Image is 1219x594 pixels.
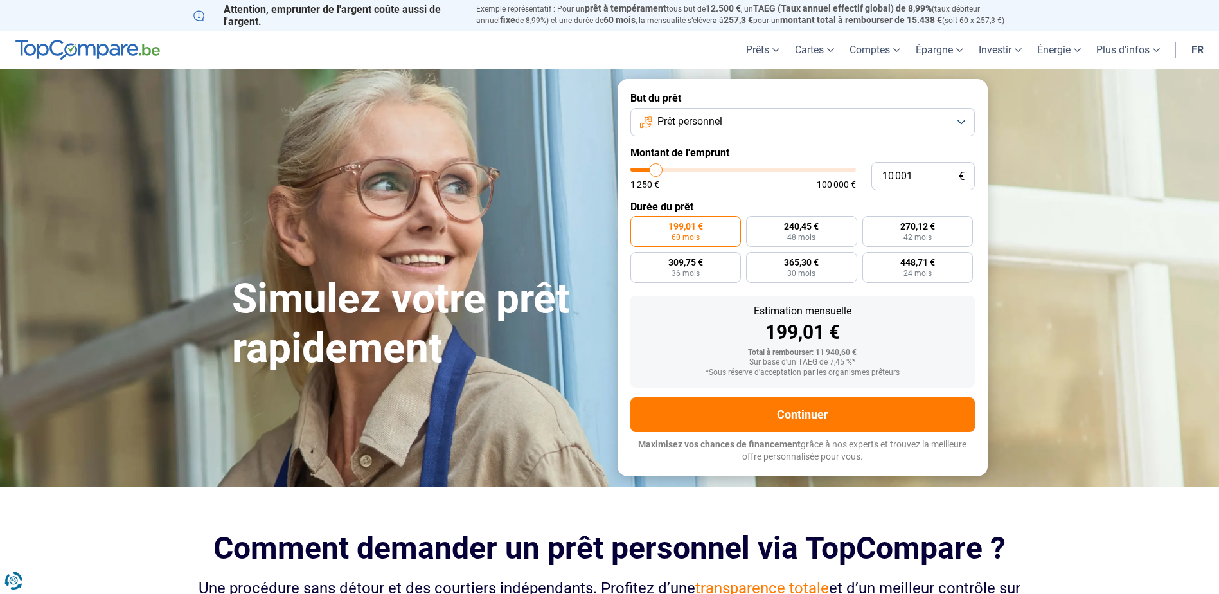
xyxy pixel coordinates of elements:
[193,530,1026,566] h2: Comment demander un prêt personnel via TopCompare ?
[641,358,965,367] div: Sur base d'un TAEG de 7,45 %*
[630,92,975,104] label: But du prêt
[585,3,666,14] span: prêt à tempérament
[641,348,965,357] div: Total à rembourser: 11 940,60 €
[959,171,965,182] span: €
[672,269,700,277] span: 36 mois
[753,3,932,14] span: TAEG (Taux annuel effectif global) de 8,99%
[900,258,935,267] span: 448,71 €
[842,31,908,69] a: Comptes
[630,147,975,159] label: Montant de l'emprunt
[1184,31,1211,69] a: fr
[787,233,815,241] span: 48 mois
[641,368,965,377] div: *Sous réserve d'acceptation par les organismes prêteurs
[668,258,703,267] span: 309,75 €
[500,15,515,25] span: fixe
[630,397,975,432] button: Continuer
[1029,31,1089,69] a: Énergie
[817,180,856,189] span: 100 000 €
[903,233,932,241] span: 42 mois
[630,201,975,213] label: Durée du prêt
[630,108,975,136] button: Prêt personnel
[780,15,942,25] span: montant total à rembourser de 15.438 €
[630,180,659,189] span: 1 250 €
[476,3,1026,26] p: Exemple représentatif : Pour un tous but de , un (taux débiteur annuel de 8,99%) et une durée de ...
[971,31,1029,69] a: Investir
[193,3,461,28] p: Attention, emprunter de l'argent coûte aussi de l'argent.
[657,114,722,129] span: Prêt personnel
[787,269,815,277] span: 30 mois
[900,222,935,231] span: 270,12 €
[784,258,819,267] span: 365,30 €
[668,222,703,231] span: 199,01 €
[638,439,801,449] span: Maximisez vos chances de financement
[672,233,700,241] span: 60 mois
[630,438,975,464] p: grâce à nos experts et trouvez la meilleure offre personnalisée pour vous.
[603,15,636,25] span: 60 mois
[787,31,842,69] a: Cartes
[784,222,819,231] span: 240,45 €
[641,323,965,342] div: 199,01 €
[641,306,965,316] div: Estimation mensuelle
[738,31,787,69] a: Prêts
[15,40,160,60] img: TopCompare
[724,15,753,25] span: 257,3 €
[1089,31,1168,69] a: Plus d'infos
[903,269,932,277] span: 24 mois
[908,31,971,69] a: Épargne
[232,274,602,373] h1: Simulez votre prêt rapidement
[706,3,741,14] span: 12.500 €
